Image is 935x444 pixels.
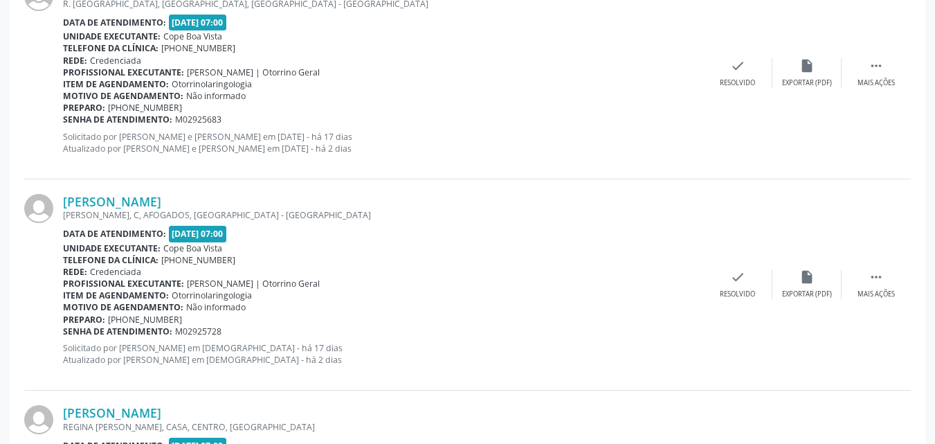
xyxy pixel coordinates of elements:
span: [DATE] 07:00 [169,226,227,242]
div: Mais ações [857,78,895,88]
i:  [869,58,884,73]
span: [PHONE_NUMBER] [108,102,182,114]
div: Exportar (PDF) [782,78,832,88]
img: img [24,194,53,223]
i: insert_drive_file [799,269,815,285]
i: check [730,58,745,73]
b: Motivo de agendamento: [63,90,183,102]
b: Data de atendimento: [63,228,166,240]
i:  [869,269,884,285]
div: Resolvido [720,290,755,299]
b: Unidade executante: [63,30,161,42]
span: Credenciada [90,266,141,278]
span: Cope Boa Vista [163,30,222,42]
b: Senha de atendimento: [63,326,172,337]
b: Data de atendimento: [63,17,166,28]
b: Profissional executante: [63,278,184,290]
a: [PERSON_NAME] [63,405,161,420]
b: Item de agendamento: [63,290,169,301]
b: Motivo de agendamento: [63,301,183,313]
div: [PERSON_NAME], C, AFOGADOS, [GEOGRAPHIC_DATA] - [GEOGRAPHIC_DATA] [63,209,703,221]
b: Item de agendamento: [63,78,169,90]
span: M02925728 [175,326,221,337]
b: Telefone da clínica: [63,254,158,266]
p: Solicitado por [PERSON_NAME] em [DEMOGRAPHIC_DATA] - há 17 dias Atualizado por [PERSON_NAME] em [... [63,342,703,366]
span: Não informado [186,301,246,313]
b: Unidade executante: [63,242,161,254]
b: Telefone da clínica: [63,42,158,54]
span: [PHONE_NUMBER] [161,254,235,266]
span: M02925683 [175,114,221,125]
p: Solicitado por [PERSON_NAME] e [PERSON_NAME] em [DATE] - há 17 dias Atualizado por [PERSON_NAME] ... [63,131,703,154]
span: Otorrinolaringologia [172,78,252,90]
div: Resolvido [720,78,755,88]
span: Otorrinolaringologia [172,290,252,301]
span: Credenciada [90,55,141,66]
img: img [24,405,53,434]
span: [DATE] 07:00 [169,15,227,30]
a: [PERSON_NAME] [63,194,161,209]
span: [PERSON_NAME] | Otorrino Geral [187,278,320,290]
i: check [730,269,745,285]
span: Cope Boa Vista [163,242,222,254]
b: Profissional executante: [63,66,184,78]
b: Preparo: [63,102,105,114]
b: Rede: [63,55,87,66]
span: [PHONE_NUMBER] [108,314,182,326]
div: Exportar (PDF) [782,290,832,299]
span: Não informado [186,90,246,102]
i: insert_drive_file [799,58,815,73]
div: REGINA [PERSON_NAME], CASA, CENTRO, [GEOGRAPHIC_DATA] [63,421,703,433]
b: Rede: [63,266,87,278]
span: [PERSON_NAME] | Otorrino Geral [187,66,320,78]
b: Senha de atendimento: [63,114,172,125]
div: Mais ações [857,290,895,299]
b: Preparo: [63,314,105,326]
span: [PHONE_NUMBER] [161,42,235,54]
